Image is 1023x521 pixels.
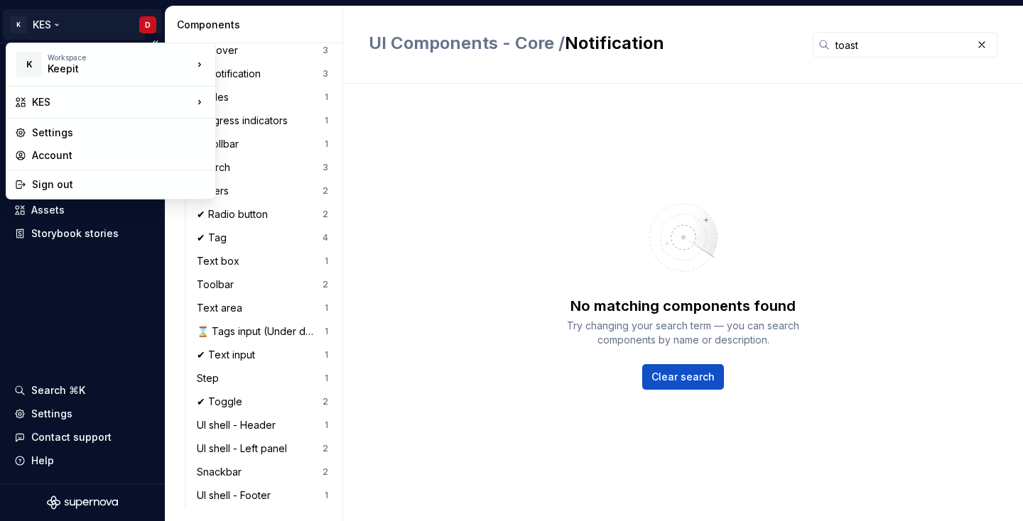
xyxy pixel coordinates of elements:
[32,177,207,192] div: Sign out
[48,62,168,76] div: Keepit
[32,126,207,140] div: Settings
[16,52,42,77] div: K
[32,148,207,163] div: Account
[48,53,193,62] div: Workspace
[32,95,193,109] div: KES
